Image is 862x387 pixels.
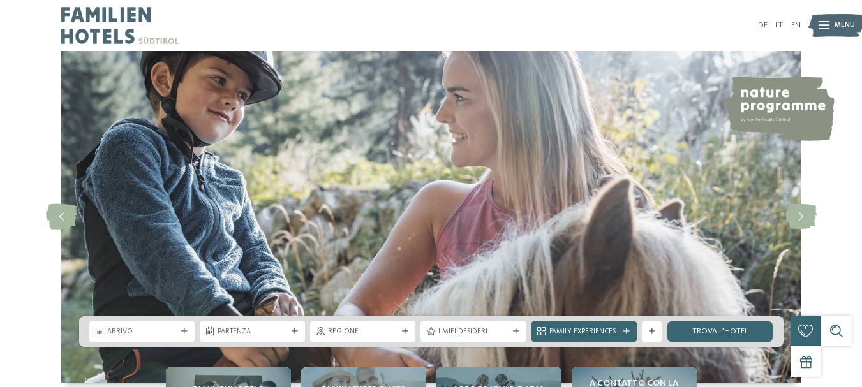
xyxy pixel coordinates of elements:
a: trova l’hotel [667,321,773,342]
span: Partenza [218,327,287,337]
img: nature programme by Familienhotels Südtirol [722,77,835,141]
a: DE [758,21,768,29]
span: Menu [835,20,855,31]
span: Arrivo [107,327,177,337]
a: EN [791,21,801,29]
span: Regione [328,327,398,337]
span: I miei desideri [438,327,508,337]
img: Family hotel Alto Adige: the happy family places! [61,51,801,383]
a: IT [775,21,784,29]
span: Family Experiences [549,327,619,337]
